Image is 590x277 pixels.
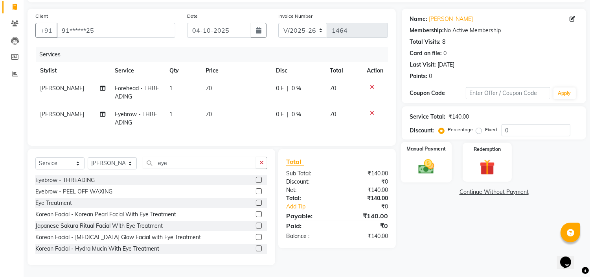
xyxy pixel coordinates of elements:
[347,203,394,211] div: ₹0
[410,26,444,35] div: Membership:
[36,47,394,62] div: Services
[292,84,301,93] span: 0 %
[115,85,159,100] span: Forehead - THREADING
[429,15,473,23] a: [PERSON_NAME]
[280,186,337,194] div: Net:
[325,62,362,80] th: Total
[429,72,432,80] div: 0
[442,38,445,46] div: 8
[410,113,445,121] div: Service Total:
[169,111,173,118] span: 1
[40,85,84,92] span: [PERSON_NAME]
[35,62,110,80] th: Stylist
[337,169,394,178] div: ₹140.00
[410,38,441,46] div: Total Visits:
[448,113,469,121] div: ₹140.00
[280,221,337,231] div: Paid:
[414,158,439,176] img: _cash.svg
[403,188,584,196] a: Continue Without Payment
[337,178,394,186] div: ₹0
[187,13,198,20] label: Date
[276,110,284,119] span: 0 F
[362,62,388,80] th: Action
[407,145,446,152] label: Manual Payment
[201,62,271,80] th: Price
[286,158,304,166] span: Total
[35,23,57,38] button: +91
[35,245,159,253] div: Korean Facial - Hydra Mucin With Eye Treatment
[443,49,447,58] div: 0
[35,222,163,230] div: Japanese Sakura Ritual Facial With Eye Treatment
[110,62,165,80] th: Service
[410,89,466,97] div: Coupon Code
[437,61,454,69] div: [DATE]
[169,85,173,92] span: 1
[448,126,473,133] label: Percentage
[35,210,176,219] div: Korean Facial - Korean Pearl Facial With Eye Treatment
[466,87,550,99] input: Enter Offer / Coupon Code
[287,110,289,119] span: |
[35,176,95,184] div: Eyebrow - THREADING
[337,186,394,194] div: ₹140.00
[475,158,500,177] img: _gift.svg
[280,178,337,186] div: Discount:
[57,23,175,38] input: Search by Name/Mobile/Email/Code
[337,211,394,221] div: ₹140.00
[35,233,201,242] div: Korean Facial - [MEDICAL_DATA] Glow Facial with Eye Treatment
[474,146,501,153] label: Redemption
[553,87,576,99] button: Apply
[410,26,578,35] div: No Active Membership
[292,110,301,119] span: 0 %
[276,84,284,93] span: 0 F
[410,49,442,58] div: Card on file:
[410,61,436,69] div: Last Visit:
[557,245,582,269] iframe: chat widget
[143,157,256,169] input: Search or Scan
[278,13,312,20] label: Invoice Number
[330,111,336,118] span: 70
[280,169,337,178] div: Sub Total:
[115,111,157,126] span: Eyebrow - THREADING
[410,72,427,80] div: Points:
[40,111,84,118] span: [PERSON_NAME]
[485,126,497,133] label: Fixed
[287,84,289,93] span: |
[337,221,394,231] div: ₹0
[280,211,337,221] div: Payable:
[35,199,72,207] div: Eye Treatment
[330,85,336,92] span: 70
[280,203,347,211] a: Add Tip
[337,194,394,203] div: ₹140.00
[165,62,201,80] th: Qty
[206,85,212,92] span: 70
[35,188,112,196] div: Eyebrow - PEEL OFF WAXING
[271,62,325,80] th: Disc
[35,13,48,20] label: Client
[337,232,394,240] div: ₹140.00
[280,232,337,240] div: Balance :
[280,194,337,203] div: Total:
[410,126,434,135] div: Discount:
[410,15,427,23] div: Name:
[206,111,212,118] span: 70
